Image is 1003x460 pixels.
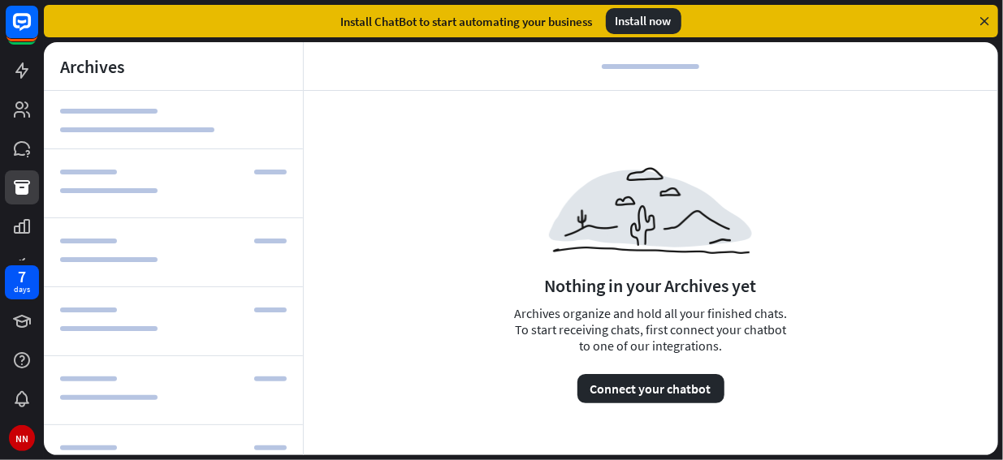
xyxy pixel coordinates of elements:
[18,269,26,284] div: 7
[508,305,793,403] div: Archives organize and hold all your finished chats. To start receiving chats, first connect your ...
[545,274,757,297] div: Nothing in your Archives yet
[341,14,593,29] div: Install ChatBot to start automating your business
[577,374,724,403] button: Connect your chatbot
[606,8,681,34] div: Install now
[13,6,62,55] button: Open LiveChat chat widget
[549,167,752,253] img: ae424f8a3b67452448e4.png
[60,55,124,78] div: Archives
[14,284,30,295] div: days
[5,265,39,299] a: 7 days
[9,425,35,451] div: NN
